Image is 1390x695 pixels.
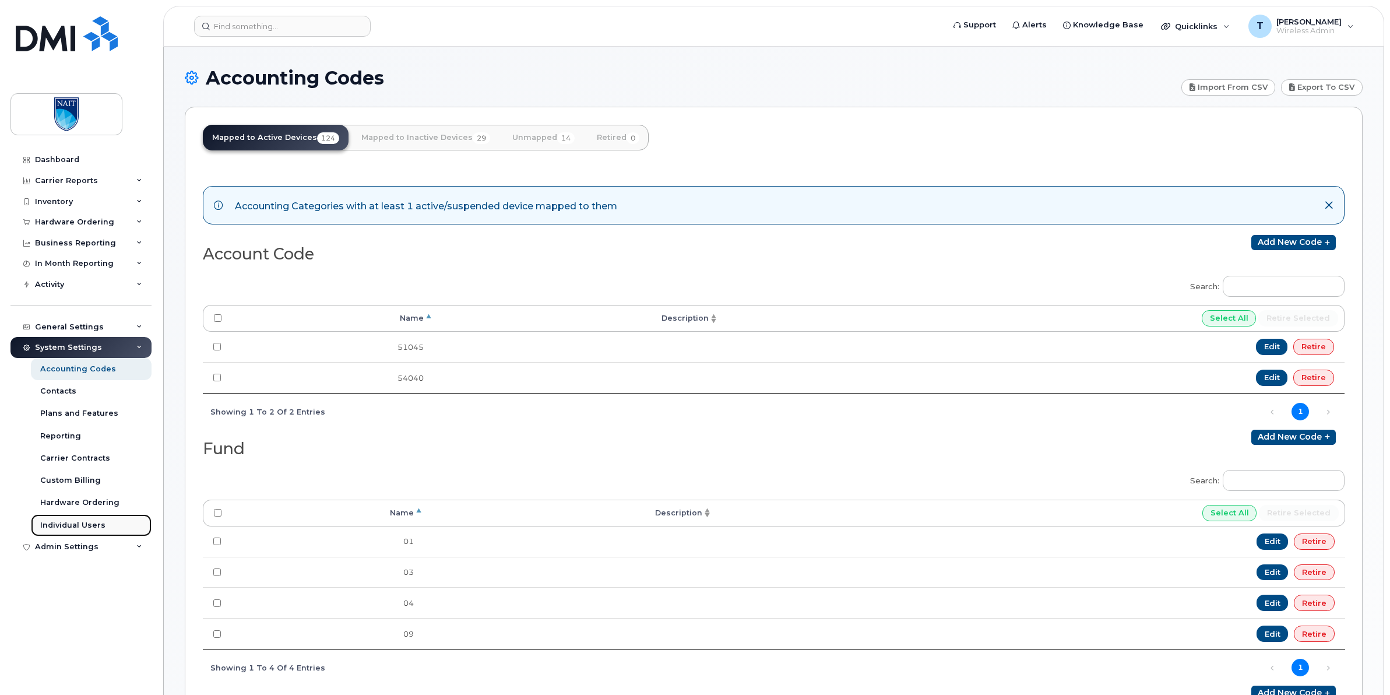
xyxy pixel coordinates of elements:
a: 1 [1292,403,1309,420]
span: 14 [557,132,575,144]
a: 1 [1292,659,1309,676]
td: 09 [232,618,424,649]
th: Description: activate to sort column ascending [434,305,720,332]
input: Search: [1223,470,1345,491]
td: 04 [232,587,424,618]
a: Edit [1257,533,1289,550]
th: Description: activate to sort column ascending [424,500,713,526]
td: 03 [232,557,424,588]
div: Accounting Categories with at least 1 active/suspended device mapped to them [235,197,617,213]
a: Edit [1257,626,1289,642]
a: Next [1319,403,1337,421]
a: Previous [1264,659,1281,677]
div: Showing 1 to 4 of 4 entries [203,657,325,677]
a: Retired [587,125,649,150]
h1: Accounting Codes [185,68,1176,88]
input: Select All [1202,310,1257,327]
a: Unmapped [503,125,584,150]
span: 29 [473,132,490,144]
div: Showing 1 to 2 of 2 entries [203,401,325,421]
th: Name: activate to sort column descending [232,500,424,526]
a: Retire [1294,595,1335,611]
td: 54040 [232,362,434,393]
a: Mapped to Inactive Devices [352,125,499,150]
a: Add new code [1251,235,1336,250]
a: Previous [1264,403,1281,421]
span: 0 [627,132,639,144]
a: Import from CSV [1181,79,1276,96]
a: Edit [1257,595,1289,611]
a: Export to CSV [1281,79,1363,96]
a: Retire [1293,339,1334,355]
a: Edit [1256,370,1288,386]
a: Add new code [1251,430,1336,445]
a: Retire [1294,626,1335,642]
a: Retire [1294,564,1335,581]
th: Name: activate to sort column descending [232,305,434,332]
h2: Account Code [203,245,765,263]
h2: Fund [203,440,765,458]
a: Retire [1294,533,1335,550]
a: Edit [1257,564,1289,581]
span: 124 [317,132,339,144]
label: Search: [1183,268,1345,301]
td: 01 [232,526,424,557]
label: Search: [1183,462,1345,495]
input: Search: [1223,276,1345,297]
a: Mapped to Active Devices [203,125,349,150]
td: 51045 [232,332,434,362]
input: Select All [1202,505,1257,521]
a: Next [1319,659,1337,677]
a: Retire [1293,370,1334,386]
a: Edit [1256,339,1288,355]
